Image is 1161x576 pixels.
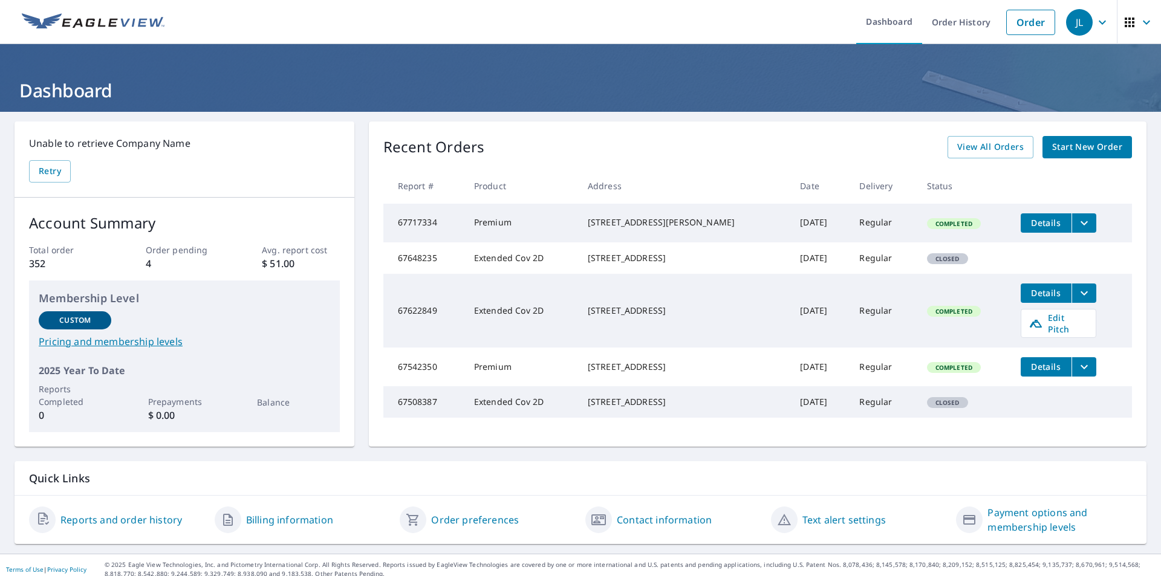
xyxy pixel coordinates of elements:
td: Regular [850,386,917,418]
button: detailsBtn-67622849 [1021,283,1072,303]
td: Regular [850,348,917,386]
h1: Dashboard [15,78,1146,103]
a: Text alert settings [802,513,886,527]
td: 67717334 [383,204,464,242]
span: Completed [928,219,980,228]
div: JL [1066,9,1093,36]
img: EV Logo [22,13,164,31]
a: Reports and order history [60,513,182,527]
a: Edit Pitch [1021,309,1096,338]
button: filesDropdownBtn-67717334 [1072,213,1096,233]
span: Details [1028,287,1064,299]
p: Balance [257,396,330,409]
a: Contact information [617,513,712,527]
span: Edit Pitch [1029,312,1088,335]
span: View All Orders [957,140,1024,155]
th: Address [578,168,790,204]
button: detailsBtn-67717334 [1021,213,1072,233]
p: Unable to retrieve Company Name [29,136,340,150]
span: Start New Order [1052,140,1122,155]
span: Completed [928,307,980,316]
td: [DATE] [790,348,850,386]
p: Membership Level [39,290,330,306]
p: | [6,566,86,573]
p: Avg. report cost [262,244,339,256]
th: Report # [383,168,464,204]
p: Prepayments [148,395,221,408]
p: Custom [59,315,91,326]
p: $ 0.00 [148,408,221,422]
a: Terms of Use [6,565,44,574]
td: [DATE] [790,386,850,418]
span: Details [1028,361,1064,372]
td: [DATE] [790,242,850,274]
a: View All Orders [948,136,1033,158]
button: detailsBtn-67542350 [1021,357,1072,377]
a: Privacy Policy [47,565,86,574]
td: Extended Cov 2D [464,274,578,348]
td: Premium [464,348,578,386]
p: Total order [29,244,106,256]
p: Reports Completed [39,383,111,408]
a: Payment options and membership levels [987,505,1132,534]
div: [STREET_ADDRESS][PERSON_NAME] [588,216,781,228]
td: Extended Cov 2D [464,386,578,418]
button: filesDropdownBtn-67622849 [1072,283,1096,303]
p: 2025 Year To Date [39,363,330,378]
p: Quick Links [29,471,1132,486]
a: Order [1006,10,1055,35]
td: Extended Cov 2D [464,242,578,274]
button: filesDropdownBtn-67542350 [1072,357,1096,377]
td: 67508387 [383,386,464,418]
td: Regular [850,274,917,348]
td: 67648235 [383,242,464,274]
a: Billing information [246,513,333,527]
p: $ 51.00 [262,256,339,271]
a: Pricing and membership levels [39,334,330,349]
div: [STREET_ADDRESS] [588,305,781,317]
p: 0 [39,408,111,422]
button: Retry [29,160,71,183]
th: Status [917,168,1011,204]
td: Regular [850,204,917,242]
th: Product [464,168,578,204]
td: [DATE] [790,204,850,242]
p: Recent Orders [383,136,485,158]
div: [STREET_ADDRESS] [588,252,781,264]
td: 67622849 [383,274,464,348]
th: Date [790,168,850,204]
span: Closed [928,398,967,407]
div: [STREET_ADDRESS] [588,396,781,408]
a: Order preferences [431,513,519,527]
span: Completed [928,363,980,372]
p: Order pending [146,244,223,256]
th: Delivery [850,168,917,204]
td: [DATE] [790,274,850,348]
td: Regular [850,242,917,274]
p: 4 [146,256,223,271]
span: Details [1028,217,1064,228]
a: Start New Order [1042,136,1132,158]
p: Account Summary [29,212,340,234]
span: Closed [928,254,967,263]
p: 352 [29,256,106,271]
span: Retry [39,164,61,179]
td: 67542350 [383,348,464,386]
td: Premium [464,204,578,242]
div: [STREET_ADDRESS] [588,361,781,373]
